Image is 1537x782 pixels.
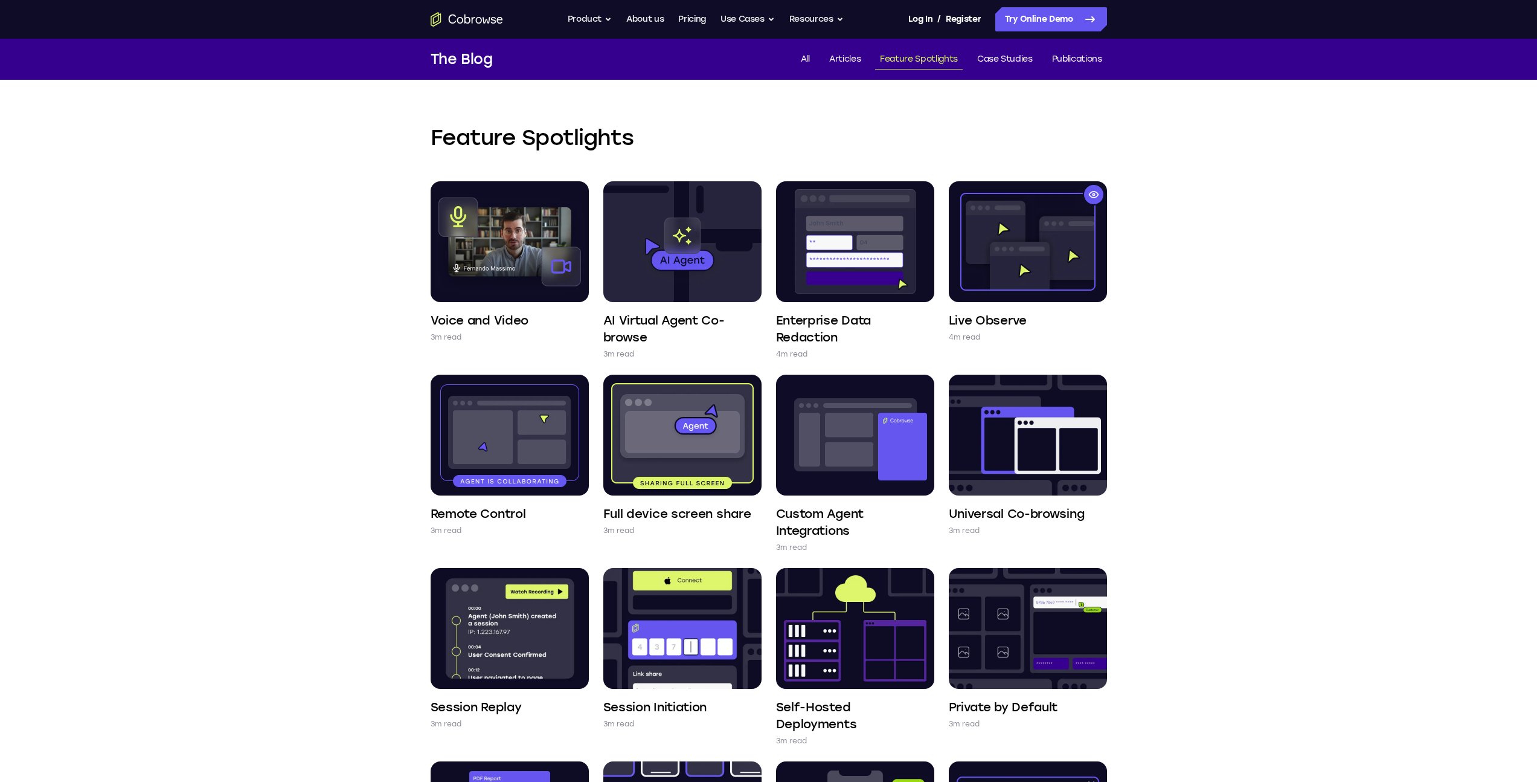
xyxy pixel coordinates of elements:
[603,568,762,730] a: Session Initiation 3m read
[431,699,522,716] h4: Session Replay
[949,699,1058,716] h4: Private by Default
[908,7,932,31] a: Log In
[431,312,529,329] h4: Voice and Video
[431,181,589,343] a: Voice and Video 3m read
[431,331,462,343] p: 3m read
[776,312,934,346] h4: Enterprise Data Redaction
[431,568,589,730] a: Session Replay 3m read
[995,7,1107,31] a: Try Online Demo
[431,718,462,730] p: 3m read
[431,48,493,70] h1: The Blog
[678,7,706,31] a: Pricing
[776,568,934,689] img: Self-Hosted Deployments
[603,568,762,689] img: Session Initiation
[603,181,762,360] a: AI Virtual Agent Co-browse 3m read
[824,50,865,69] a: Articles
[431,12,503,27] a: Go to the home page
[949,375,1107,496] img: Universal Co-browsing
[949,568,1107,689] img: Private by Default
[720,7,775,31] button: Use Cases
[949,312,1027,329] h4: Live Observe
[776,375,934,554] a: Custom Agent Integrations 3m read
[776,735,807,747] p: 3m read
[431,181,589,302] img: Voice and Video
[949,718,980,730] p: 3m read
[431,375,589,537] a: Remote Control 3m read
[776,568,934,747] a: Self-Hosted Deployments 3m read
[949,505,1085,522] h4: Universal Co-browsing
[949,375,1107,537] a: Universal Co-browsing 3m read
[937,12,941,27] span: /
[946,7,981,31] a: Register
[603,718,635,730] p: 3m read
[603,312,762,346] h4: AI Virtual Agent Co-browse
[603,699,707,716] h4: Session Initiation
[603,525,635,537] p: 3m read
[626,7,664,31] a: About us
[949,568,1107,730] a: Private by Default 3m read
[796,50,815,69] a: All
[603,181,762,302] img: AI Virtual Agent Co-browse
[776,375,934,496] img: Custom Agent Integrations
[431,375,589,496] img: Remote Control
[603,505,751,522] h4: Full device screen share
[949,525,980,537] p: 3m read
[949,181,1107,302] img: Live Observe
[431,505,526,522] h4: Remote Control
[603,375,762,496] img: Full device screen share
[949,331,981,343] p: 4m read
[431,525,462,537] p: 3m read
[1047,50,1107,69] a: Publications
[776,505,934,539] h4: Custom Agent Integrations
[431,568,589,689] img: Session Replay
[776,181,934,302] img: Enterprise Data Redaction
[875,50,963,69] a: Feature Spotlights
[949,181,1107,343] a: Live Observe 4m read
[568,7,612,31] button: Product
[776,699,934,732] h4: Self-Hosted Deployments
[776,348,808,360] p: 4m read
[603,348,635,360] p: 3m read
[972,50,1038,69] a: Case Studies
[776,181,934,360] a: Enterprise Data Redaction 4m read
[603,375,762,537] a: Full device screen share 3m read
[431,123,1107,152] h2: Feature Spotlights
[789,7,844,31] button: Resources
[776,541,807,554] p: 3m read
